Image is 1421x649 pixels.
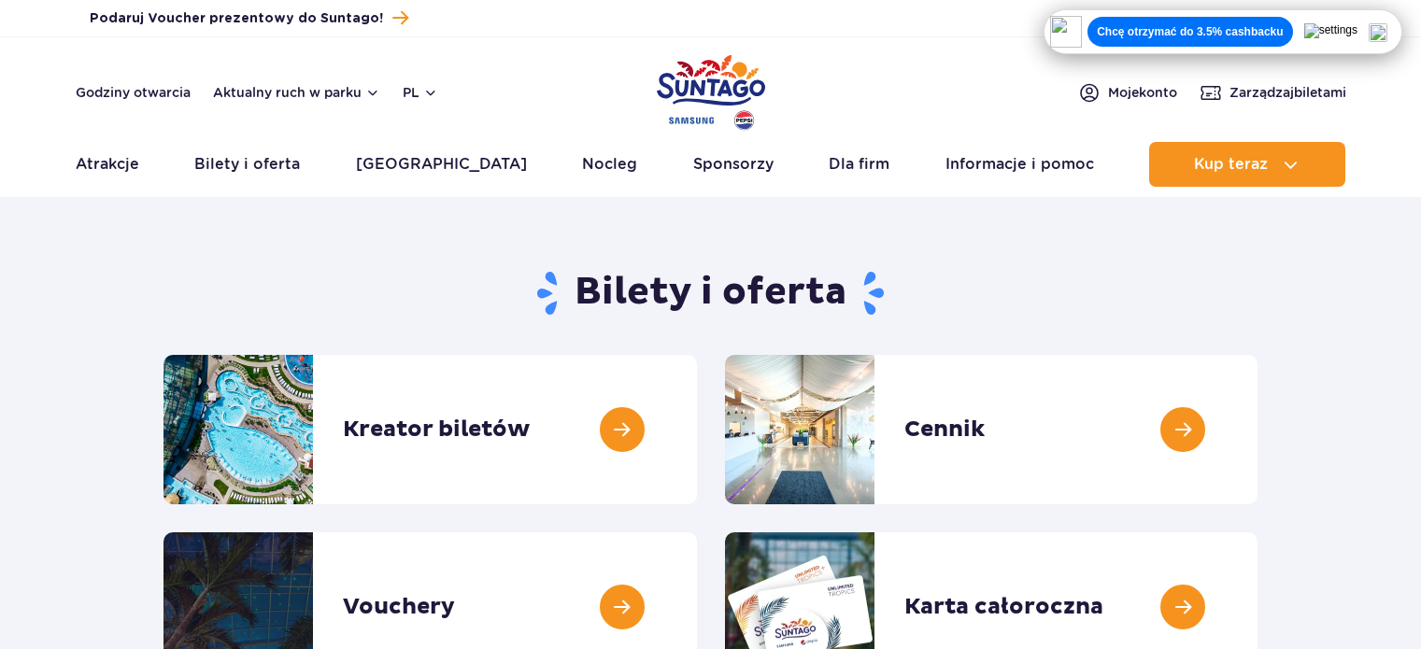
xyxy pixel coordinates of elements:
a: Informacje i pomoc [945,142,1094,187]
a: Sponsorzy [693,142,774,187]
button: Aktualny ruch w parku [213,85,380,100]
a: Nocleg [582,142,637,187]
span: Moje konto [1108,83,1177,102]
a: Zarządzajbiletami [1200,81,1346,104]
a: Godziny otwarcia [76,83,191,102]
span: Podaruj Voucher prezentowy do Suntago! [90,9,383,28]
a: Podaruj Voucher prezentowy do Suntago! [90,6,408,31]
a: Bilety i oferta [194,142,300,187]
button: pl [403,83,438,102]
a: [GEOGRAPHIC_DATA] [356,142,527,187]
a: Mojekonto [1078,81,1177,104]
span: Zarządzaj biletami [1229,83,1346,102]
span: Kup teraz [1194,156,1268,173]
a: Park of Poland [657,47,765,133]
button: Kup teraz [1149,142,1345,187]
a: Dla firm [829,142,889,187]
h1: Bilety i oferta [163,269,1258,317]
a: Atrakcje [76,142,139,187]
